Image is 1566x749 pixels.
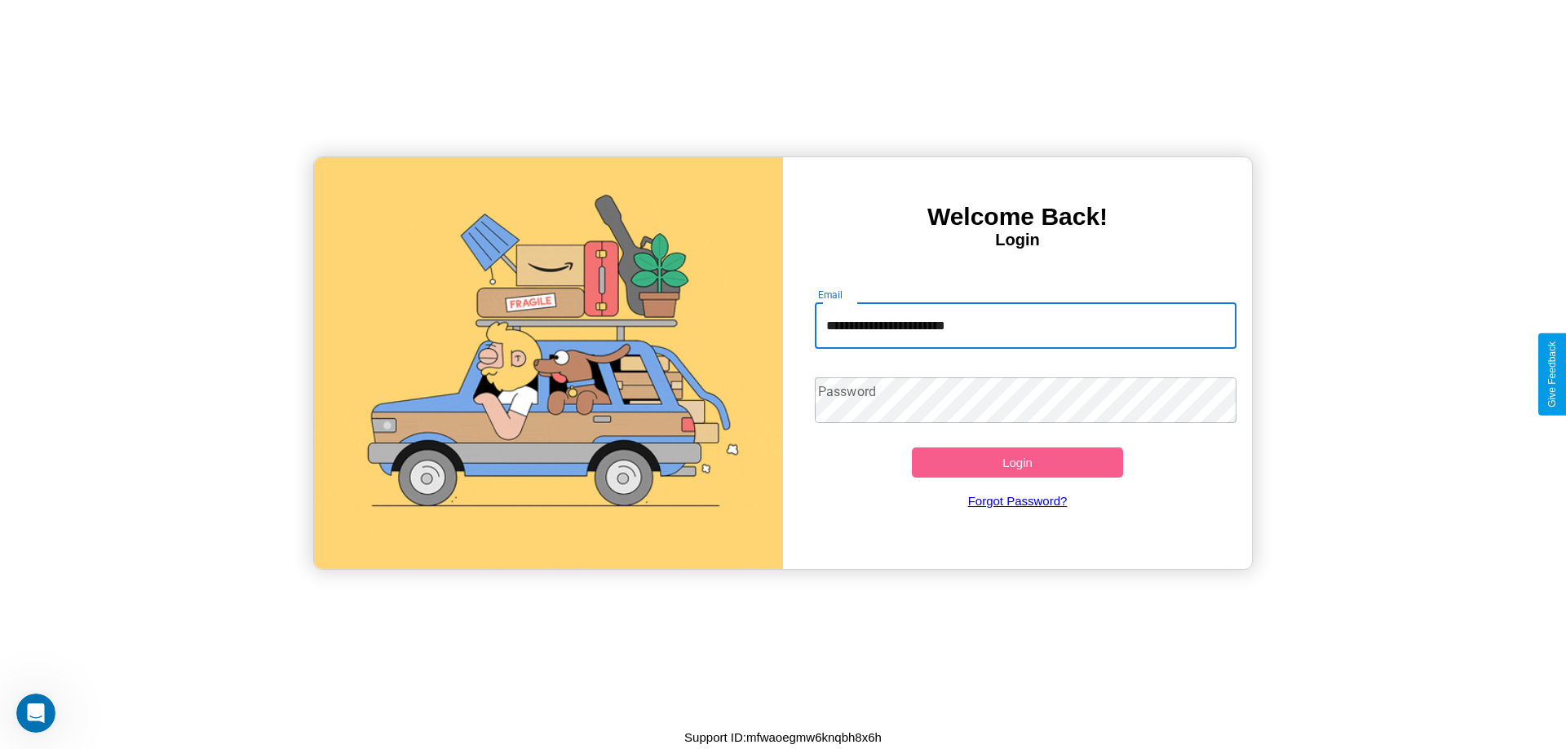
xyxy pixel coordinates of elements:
div: Give Feedback [1546,341,1558,408]
button: Login [912,447,1123,478]
h4: Login [783,231,1252,249]
iframe: Intercom live chat [16,694,55,733]
h3: Welcome Back! [783,203,1252,231]
img: gif [314,157,783,569]
a: Forgot Password? [807,478,1229,524]
label: Email [818,288,843,302]
p: Support ID: mfwaoegmw6knqbh8x6h [684,726,882,748]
